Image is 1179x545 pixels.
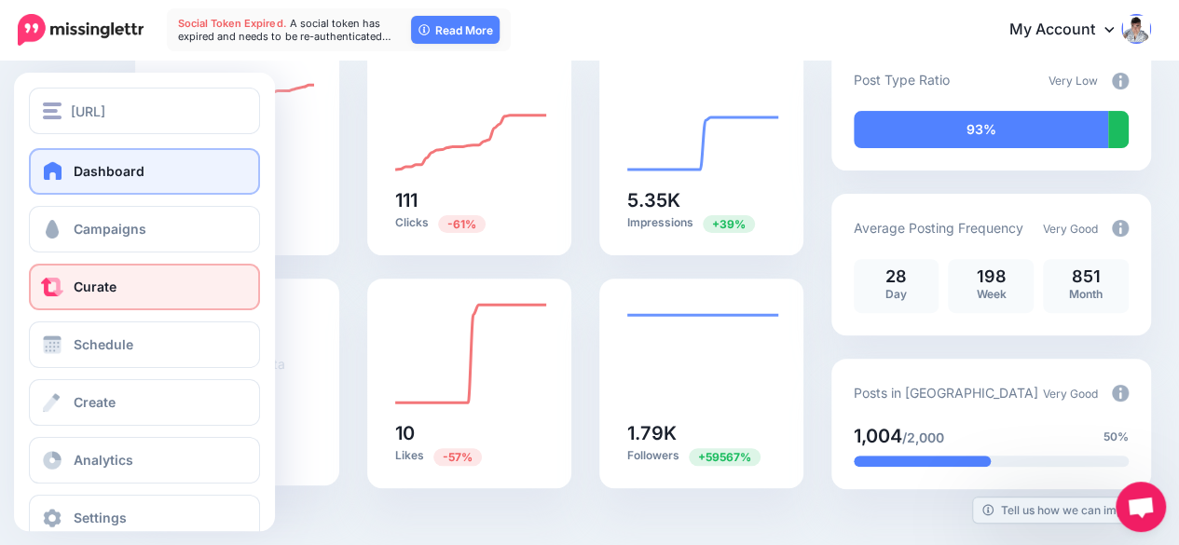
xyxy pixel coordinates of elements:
[1112,220,1129,237] img: info-circle-grey.png
[395,424,543,443] h5: 10
[1052,268,1119,285] p: 851
[1116,482,1166,532] a: Open chat
[74,510,127,525] span: Settings
[854,425,902,447] span: 1,004
[627,447,775,465] p: Followers
[29,264,260,310] a: Curate
[854,111,1108,148] div: 93% of your posts in the last 30 days have been from Drip Campaigns
[395,191,543,210] h5: 111
[902,429,944,445] span: /2,000
[29,206,260,252] a: Campaigns
[74,336,133,352] span: Schedule
[395,447,543,465] p: Likes
[29,321,260,368] a: Schedule
[627,191,775,210] h5: 5.35K
[71,101,105,122] span: [URL]
[29,437,260,484] a: Analytics
[863,268,930,285] p: 28
[973,497,1157,523] a: Tell us how we can improve
[29,88,260,134] button: [URL]
[1043,222,1098,236] span: Very Good
[1049,74,1098,88] span: Very Low
[29,379,260,426] a: Create
[74,394,116,410] span: Create
[627,214,775,232] p: Impressions
[411,16,500,44] a: Read More
[433,448,482,466] span: Previous period: 23
[178,17,286,30] span: Social Token Expired.
[991,7,1151,53] a: My Account
[957,268,1024,285] p: 198
[1104,428,1129,446] span: 50%
[1108,111,1129,148] div: 7% of your posts in the last 30 days were manually created (i.e. were not from Drip Campaigns or ...
[74,279,117,294] span: Curate
[885,287,907,301] span: Day
[18,14,144,46] img: Missinglettr
[29,495,260,541] a: Settings
[627,424,775,443] h5: 1.79K
[29,148,260,195] a: Dashboard
[43,102,62,119] img: menu.png
[854,217,1023,238] p: Average Posting Frequency
[178,17,391,43] span: A social token has expired and needs to be re-authenticated…
[854,456,992,467] div: 50% of your posts in the last 30 days have been from Drip Campaigns
[976,287,1006,301] span: Week
[1069,287,1103,301] span: Month
[74,221,146,237] span: Campaigns
[689,448,761,466] span: Previous period: 3
[74,163,144,179] span: Dashboard
[1043,387,1098,401] span: Very Good
[854,69,950,90] p: Post Type Ratio
[438,215,486,233] span: Previous period: 286
[703,215,755,233] span: Previous period: 3.86K
[1112,385,1129,402] img: info-circle-grey.png
[74,452,133,468] span: Analytics
[395,214,543,232] p: Clicks
[1112,73,1129,89] img: info-circle-grey.png
[854,382,1038,403] p: Posts in [GEOGRAPHIC_DATA]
